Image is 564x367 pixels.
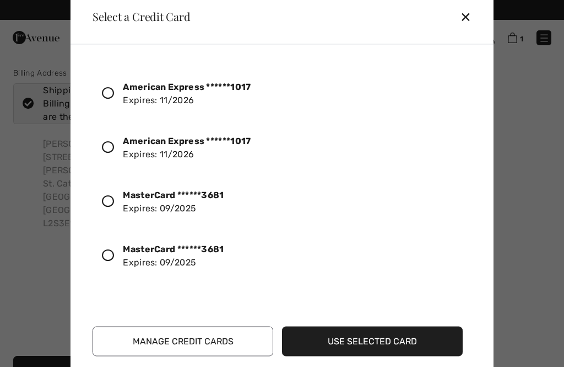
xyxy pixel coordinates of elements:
div: Expires: 09/2025 [123,242,224,269]
div: Select a Credit Card [84,11,191,22]
div: ✕ [460,5,480,28]
button: Manage Credit Cards [93,326,273,356]
div: Expires: 11/2026 [123,80,251,107]
button: Use Selected Card [282,326,463,356]
div: Expires: 11/2026 [123,134,251,161]
div: Expires: 09/2025 [123,188,224,215]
